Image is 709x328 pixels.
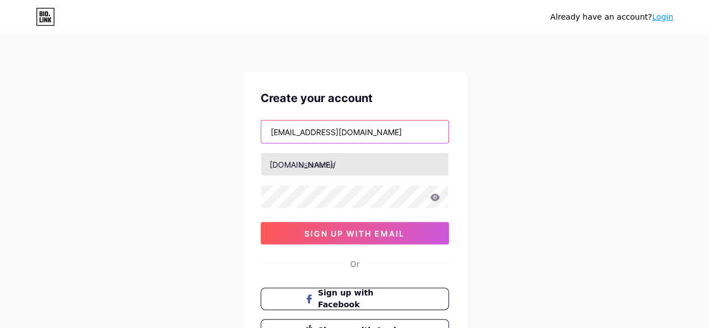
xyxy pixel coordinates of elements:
[550,11,673,23] div: Already have an account?
[652,12,673,21] a: Login
[304,229,405,238] span: sign up with email
[261,288,449,310] button: Sign up with Facebook
[318,287,405,311] span: Sign up with Facebook
[261,90,449,107] div: Create your account
[261,153,448,175] input: username
[261,222,449,244] button: sign up with email
[261,121,448,143] input: Email
[350,258,359,270] div: Or
[270,159,336,170] div: [DOMAIN_NAME]/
